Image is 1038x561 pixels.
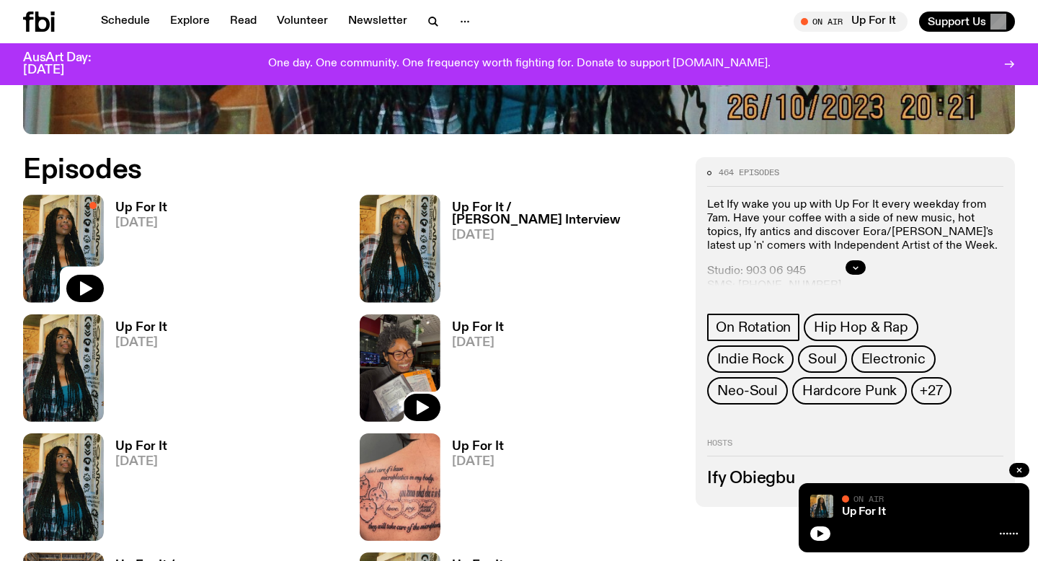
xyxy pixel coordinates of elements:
a: Schedule [92,12,159,32]
a: Soul [798,345,846,373]
a: Newsletter [340,12,416,32]
h3: Up For It [452,322,504,334]
h3: Up For It [115,322,167,334]
a: Hip Hop & Rap [804,314,918,341]
span: [DATE] [452,337,504,349]
span: Soul [808,351,836,367]
a: Up For It [842,506,886,518]
a: On Rotation [707,314,799,341]
a: Hardcore Punk [792,377,907,405]
button: Support Us [919,12,1015,32]
span: On Air [853,494,884,503]
span: Indie Rock [717,351,784,367]
a: Indie Rock [707,345,794,373]
span: [DATE] [115,456,167,468]
h3: Ify Obiegbu [707,471,1003,487]
h2: Hosts [707,439,1003,456]
span: [DATE] [115,217,167,229]
a: Neo-Soul [707,377,787,405]
img: Ify - a Brown Skin girl with black braided twists, looking up to the side with her tongue stickin... [23,314,104,422]
span: 464 episodes [719,169,779,177]
img: Ify - a Brown Skin girl with black braided twists, looking up to the side with her tongue stickin... [23,433,104,541]
a: Read [221,12,265,32]
span: [DATE] [452,456,504,468]
h3: Up For It [452,441,504,453]
a: Volunteer [268,12,337,32]
h3: AusArt Day: [DATE] [23,52,115,76]
span: Support Us [928,15,986,28]
span: Electronic [861,351,926,367]
h3: Up For It [115,202,167,214]
p: Let Ify wake you up with Up For It every weekday from 7am. Have your coffee with a side of new mu... [707,198,1003,254]
h2: Episodes [23,157,678,183]
a: Electronic [851,345,936,373]
span: Neo-Soul [717,383,777,399]
span: +27 [920,383,942,399]
a: Up For It[DATE] [440,322,504,422]
h3: Up For It [115,441,167,453]
a: Explore [161,12,218,32]
span: [DATE] [115,337,167,349]
span: Hip Hop & Rap [814,319,908,335]
span: [DATE] [452,229,679,242]
span: On Rotation [716,319,791,335]
a: Up For It[DATE] [104,202,167,302]
img: Ify - a Brown Skin girl with black braided twists, looking up to the side with her tongue stickin... [810,495,833,518]
a: Up For It[DATE] [104,322,167,422]
span: Hardcore Punk [802,383,897,399]
button: +27 [911,377,951,405]
p: One day. One community. One frequency worth fighting for. Donate to support [DOMAIN_NAME]. [268,58,771,71]
img: Ify - a Brown Skin girl with black braided twists, looking up to the side with her tongue stickin... [360,195,440,302]
button: On AirUp For It [794,12,908,32]
h3: Up For It / [PERSON_NAME] Interview [452,202,679,226]
a: Up For It / [PERSON_NAME] Interview[DATE] [440,202,679,302]
a: Up For It[DATE] [440,441,504,541]
a: Up For It[DATE] [104,441,167,541]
